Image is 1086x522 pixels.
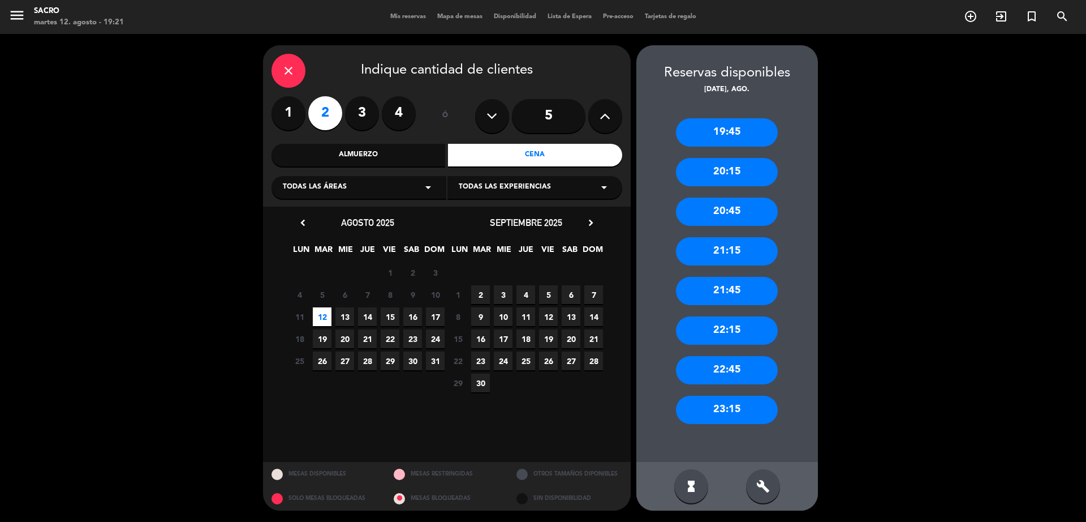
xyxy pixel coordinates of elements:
[676,118,778,147] div: 19:45
[539,330,558,348] span: 19
[449,352,467,370] span: 22
[34,6,124,17] div: Sacro
[341,217,394,228] span: agosto 2025
[403,307,422,326] span: 16
[290,352,309,370] span: 25
[584,307,603,326] span: 14
[292,243,311,262] span: LUN
[381,263,399,282] span: 1
[313,285,331,304] span: 5
[313,352,331,370] span: 26
[494,307,512,326] span: 10
[584,352,603,370] span: 28
[297,217,309,229] i: chevron_left
[585,217,597,229] i: chevron_right
[562,307,580,326] span: 13
[382,96,416,130] label: 4
[313,307,331,326] span: 12
[516,243,535,262] span: JUE
[488,14,542,20] span: Disponibilidad
[385,14,432,20] span: Mis reservas
[271,144,446,166] div: Almuerzo
[471,285,490,304] span: 2
[358,352,377,370] span: 28
[538,243,557,262] span: VIE
[490,217,562,228] span: septiembre 2025
[676,158,778,186] div: 20:15
[508,486,631,511] div: SIN DISPONIBILIDAD
[385,462,508,486] div: MESAS RESTRINGIDAS
[676,316,778,345] div: 22:15
[756,480,770,493] i: build
[290,285,309,304] span: 4
[494,243,513,262] span: MIE
[508,462,631,486] div: OTROS TAMAÑOS DIPONIBLES
[290,307,309,326] span: 11
[562,330,580,348] span: 20
[8,7,25,24] i: menu
[403,352,422,370] span: 30
[314,243,333,262] span: MAR
[263,462,386,486] div: MESAS DISPONIBLES
[34,17,124,28] div: martes 12. agosto - 19:21
[597,14,639,20] span: Pre-acceso
[1055,10,1069,23] i: search
[471,374,490,392] span: 30
[290,330,309,348] span: 18
[494,285,512,304] span: 3
[358,330,377,348] span: 21
[448,144,622,166] div: Cena
[542,14,597,20] span: Lista de Espera
[381,352,399,370] span: 29
[471,352,490,370] span: 23
[562,352,580,370] span: 27
[676,277,778,305] div: 21:45
[426,285,445,304] span: 10
[380,243,399,262] span: VIE
[561,243,579,262] span: SAB
[471,330,490,348] span: 16
[539,285,558,304] span: 5
[584,285,603,304] span: 7
[381,285,399,304] span: 8
[403,285,422,304] span: 9
[308,96,342,130] label: 2
[583,243,601,262] span: DOM
[424,243,443,262] span: DOM
[459,182,551,193] span: Todas las experiencias
[516,307,535,326] span: 11
[676,396,778,424] div: 23:15
[403,330,422,348] span: 23
[676,356,778,384] div: 22:45
[402,243,421,262] span: SAB
[336,243,355,262] span: MIE
[494,330,512,348] span: 17
[381,307,399,326] span: 15
[639,14,702,20] span: Tarjetas de regalo
[449,285,467,304] span: 1
[335,285,354,304] span: 6
[426,263,445,282] span: 3
[335,352,354,370] span: 27
[964,10,977,23] i: add_circle_outline
[597,181,611,194] i: arrow_drop_down
[271,96,305,130] label: 1
[358,285,377,304] span: 7
[335,330,354,348] span: 20
[427,96,464,136] div: ó
[345,96,379,130] label: 3
[994,10,1008,23] i: exit_to_app
[263,486,386,511] div: SOLO MESAS BLOQUEADAS
[8,7,25,28] button: menu
[539,352,558,370] span: 26
[282,64,295,78] i: close
[584,330,603,348] span: 21
[358,243,377,262] span: JUE
[403,263,422,282] span: 2
[539,307,558,326] span: 12
[385,486,508,511] div: MESAS BLOQUEADAS
[426,330,445,348] span: 24
[426,352,445,370] span: 31
[283,182,347,193] span: Todas las áreas
[516,330,535,348] span: 18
